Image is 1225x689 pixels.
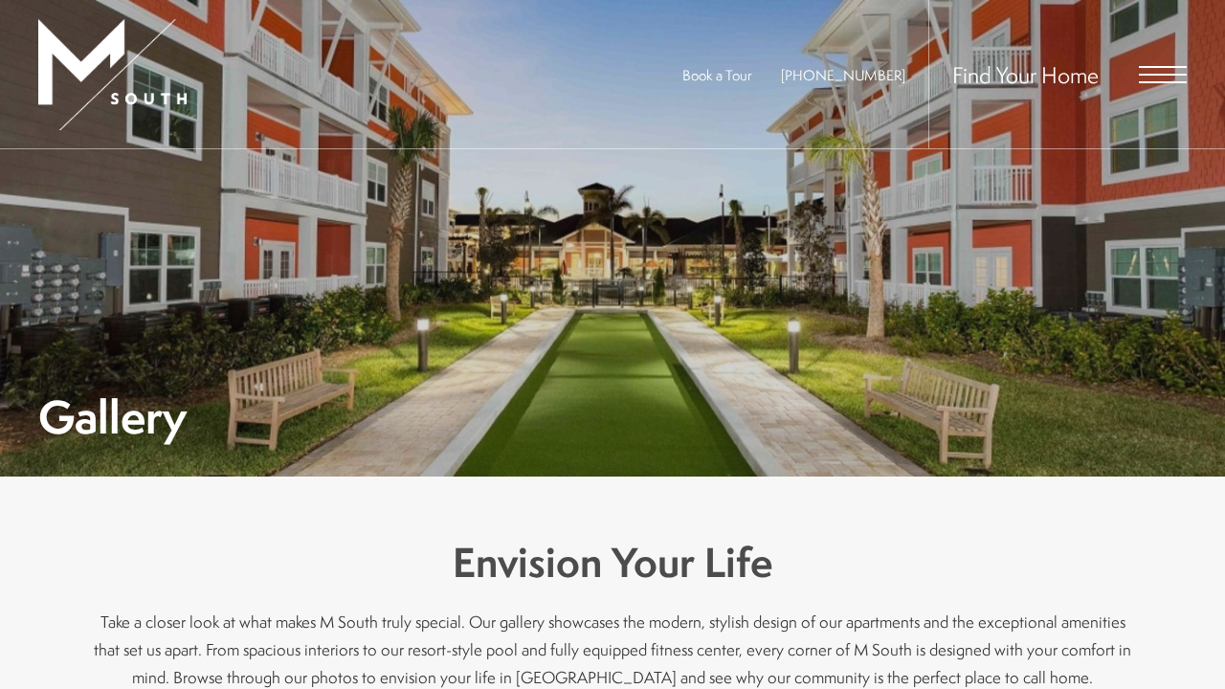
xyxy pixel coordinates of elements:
[38,395,187,438] h1: Gallery
[86,534,1139,591] h3: Envision Your Life
[682,65,752,85] a: Book a Tour
[781,65,905,85] a: Call Us at 813-570-8014
[781,65,905,85] span: [PHONE_NUMBER]
[1139,66,1187,83] button: Open Menu
[38,19,187,130] img: MSouth
[952,59,1099,90] a: Find Your Home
